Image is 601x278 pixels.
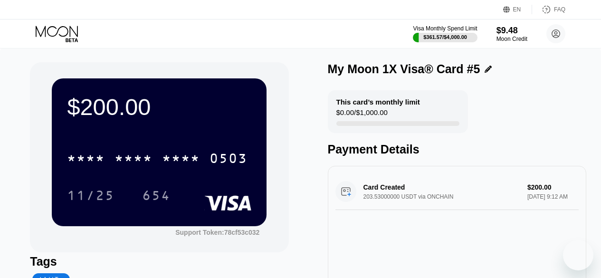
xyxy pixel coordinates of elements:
[532,5,565,14] div: FAQ
[513,6,521,13] div: EN
[175,229,259,236] div: Support Token:78cf53c032
[423,34,467,40] div: $361.57 / $4,000.00
[328,62,480,76] div: My Moon 1X Visa® Card #5
[496,26,527,36] div: $9.48
[336,98,420,106] div: This card’s monthly limit
[503,5,532,14] div: EN
[67,94,251,120] div: $200.00
[60,183,122,207] div: 11/25
[210,152,248,167] div: 0503
[554,6,565,13] div: FAQ
[563,240,593,270] iframe: Button to launch messaging window
[496,36,527,42] div: Moon Credit
[142,189,171,204] div: 654
[413,25,477,32] div: Visa Monthly Spend Limit
[496,26,527,42] div: $9.48Moon Credit
[67,189,114,204] div: 11/25
[336,108,388,121] div: $0.00 / $1,000.00
[413,25,477,42] div: Visa Monthly Spend Limit$361.57/$4,000.00
[175,229,259,236] div: Support Token: 78cf53c032
[328,143,586,156] div: Payment Details
[30,255,288,268] div: Tags
[135,183,178,207] div: 654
